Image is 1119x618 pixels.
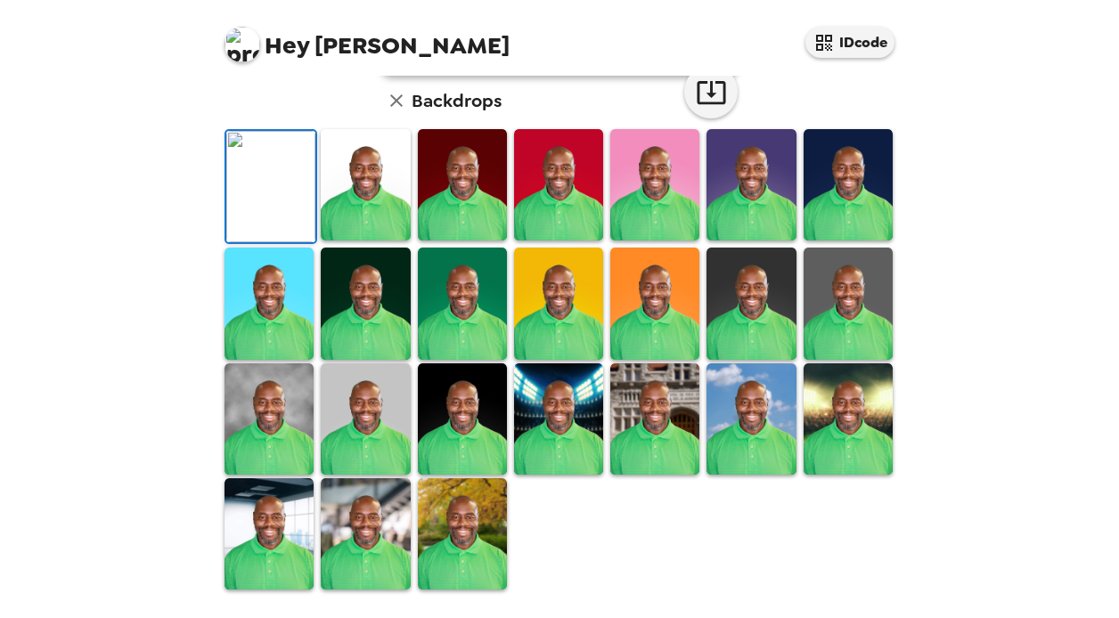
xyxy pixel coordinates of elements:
img: Original [226,131,315,242]
span: Hey [265,29,309,61]
img: profile pic [225,27,260,62]
h6: Backdrops [412,86,502,115]
span: [PERSON_NAME] [225,18,510,58]
button: IDcode [805,27,894,58]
